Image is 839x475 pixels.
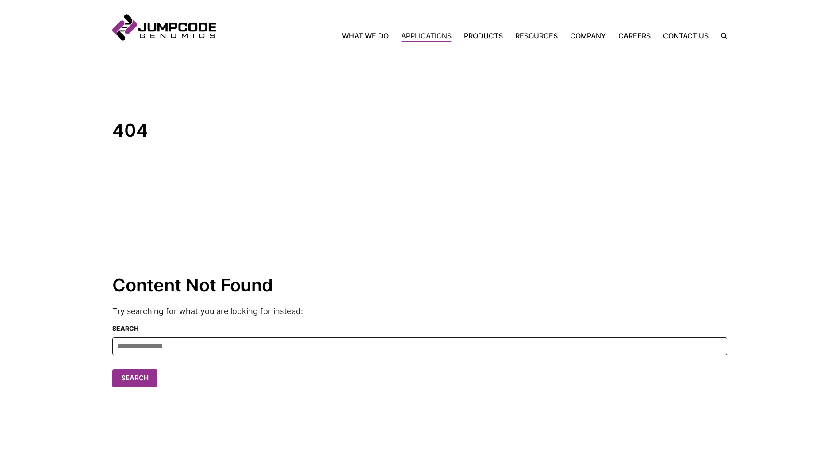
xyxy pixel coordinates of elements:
[112,305,727,317] p: Try searching for what you are looking for instead:
[216,31,715,41] nav: Primary Navigation
[342,31,395,41] a: What We Do
[112,119,727,142] h1: 404
[458,31,509,41] a: Products
[112,324,727,333] label: Search
[112,274,727,296] h2: Content Not Found
[657,31,715,41] a: Contact Us
[112,369,157,387] button: Search
[715,33,727,39] label: Search the site.
[612,31,657,41] a: Careers
[564,31,612,41] a: Company
[395,31,458,41] a: Applications
[509,31,564,41] a: Resources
